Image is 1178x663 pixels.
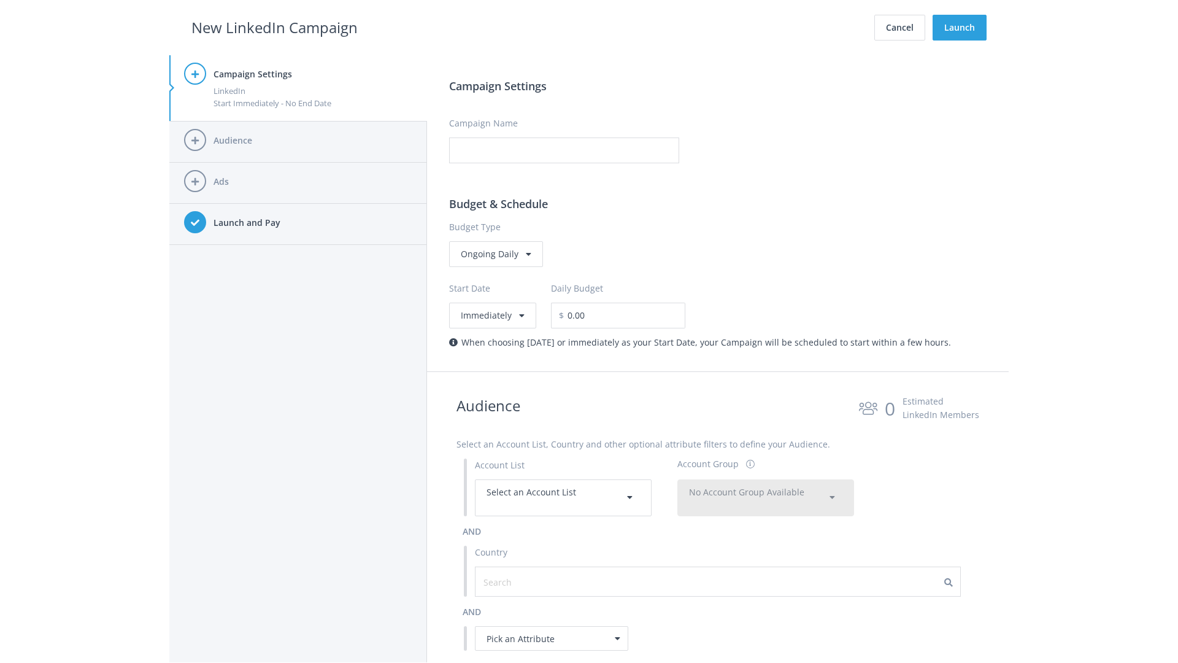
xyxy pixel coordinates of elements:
[191,16,358,39] h2: New LinkedIn Campaign
[551,303,564,328] span: $
[487,486,576,498] span: Select an Account List
[449,117,518,130] label: Campaign Name
[874,15,925,41] button: Cancel
[463,525,481,537] span: and
[214,97,412,109] div: Start Immediately - No End Date
[449,195,987,212] h3: Budget & Schedule
[214,85,412,97] div: LinkedIn
[933,15,987,41] button: Launch
[449,336,987,349] div: When choosing [DATE] or immediately as your Start Date, your Campaign will be scheduled to start ...
[689,486,842,510] div: No Account Group Available
[689,486,804,498] span: No Account Group Available
[551,282,603,295] label: Daily Budget
[885,394,895,423] div: 0
[483,575,593,589] input: Search
[463,606,481,618] span: and
[456,438,830,451] label: Select an Account List, Country and other optional attribute filters to define your Audience.
[475,626,628,651] div: Pick an Attribute
[456,394,520,423] h2: Audience
[214,216,412,230] h4: Launch and Pay
[487,486,640,510] div: Select an Account List
[475,546,507,559] label: Country
[903,395,979,422] div: Estimated LinkedIn Members
[449,303,536,328] button: Immediately
[214,68,412,81] h4: Campaign Settings
[449,282,551,295] label: Start Date
[475,459,525,472] label: Account List
[449,220,987,234] label: Budget Type
[449,241,543,267] div: Ongoing Daily
[214,175,412,188] h4: Ads
[214,134,412,147] h4: Audience
[449,77,987,95] h3: Campaign Settings
[677,457,739,471] div: Account Group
